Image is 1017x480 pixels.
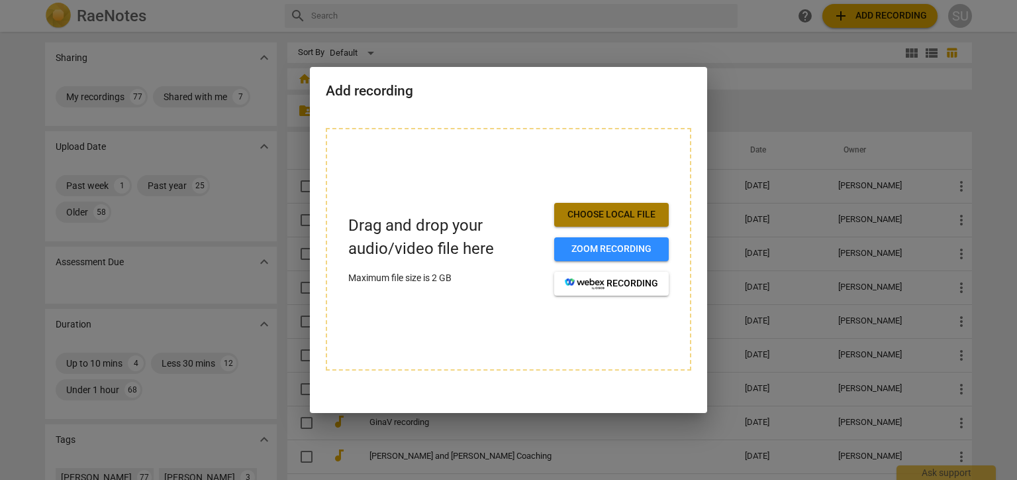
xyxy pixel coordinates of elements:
button: Zoom recording [554,237,669,261]
span: Choose local file [565,208,658,221]
button: Choose local file [554,203,669,227]
h2: Add recording [326,83,691,99]
button: recording [554,272,669,296]
p: Drag and drop your audio/video file here [348,214,544,261]
span: Zoom recording [565,243,658,256]
span: recording [565,277,658,290]
p: Maximum file size is 2 GB [348,271,544,285]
